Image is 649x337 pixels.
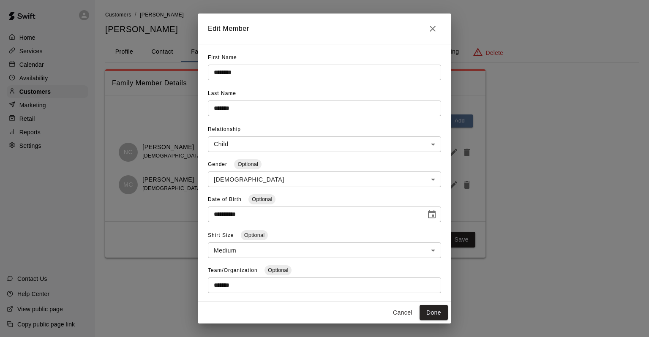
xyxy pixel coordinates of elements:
[389,305,416,321] button: Cancel
[208,267,259,273] span: Team/Organization
[208,136,441,152] div: Child
[424,20,441,37] button: Close
[208,126,241,132] span: Relationship
[234,161,261,167] span: Optional
[208,161,229,167] span: Gender
[420,305,448,321] button: Done
[208,54,237,60] span: First Name
[198,14,451,44] h2: Edit Member
[265,267,292,273] span: Optional
[248,196,275,202] span: Optional
[208,171,441,187] div: [DEMOGRAPHIC_DATA]
[208,196,243,202] span: Date of Birth
[423,206,440,223] button: Choose date, selected date is Jun 18, 2012
[208,232,236,238] span: Shirt Size
[241,232,268,238] span: Optional
[208,242,441,258] div: Medium
[208,90,236,96] span: Last Name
